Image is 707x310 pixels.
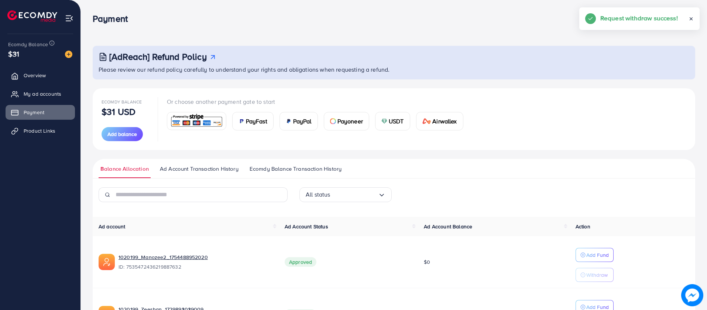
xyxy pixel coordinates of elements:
[65,51,72,58] img: image
[160,165,238,173] span: Ad Account Transaction History
[102,107,135,116] p: $31 USD
[93,13,134,24] h3: Payment
[381,118,387,124] img: card
[285,257,316,267] span: Approved
[246,117,267,126] span: PayFast
[109,51,207,62] h3: [AdReach] Refund Policy
[389,117,404,126] span: USDT
[324,112,369,130] a: cardPayoneer
[232,112,274,130] a: cardPayFast
[600,13,678,23] h5: Request withdraw success!
[167,112,226,130] a: card
[576,268,614,282] button: Withdraw
[169,113,224,129] img: card
[24,127,55,134] span: Product Links
[576,248,614,262] button: Add Fund
[119,253,273,270] div: <span class='underline'>1020199_Manozee2_1754488952020</span></br>7535472436219887632
[8,41,48,48] span: Ecomdy Balance
[279,112,318,130] a: cardPayPal
[375,112,410,130] a: cardUSDT
[102,99,142,105] span: Ecomdy Balance
[286,118,292,124] img: card
[416,112,463,130] a: cardAirwallex
[6,105,75,120] a: Payment
[119,263,273,270] span: ID: 7535472436219887632
[586,251,609,259] p: Add Fund
[99,254,115,270] img: ic-ads-acc.e4c84228.svg
[330,118,336,124] img: card
[422,118,431,124] img: card
[250,165,342,173] span: Ecomdy Balance Transaction History
[100,165,149,173] span: Balance Allocation
[102,127,143,141] button: Add balance
[24,72,46,79] span: Overview
[424,223,472,230] span: Ad Account Balance
[285,223,328,230] span: Ad Account Status
[65,14,73,23] img: menu
[167,97,469,106] p: Or choose another payment gate to start
[306,189,330,200] span: All status
[432,117,457,126] span: Airwallex
[576,223,590,230] span: Action
[119,253,208,261] a: 1020199_Manozee2_1754488952020
[99,223,126,230] span: Ad account
[6,123,75,138] a: Product Links
[99,65,691,74] p: Please review our refund policy carefully to understand your rights and obligations when requesti...
[424,258,430,266] span: $0
[330,189,378,200] input: Search for option
[238,118,244,124] img: card
[107,130,137,138] span: Add balance
[293,117,312,126] span: PayPal
[6,68,75,83] a: Overview
[586,270,608,279] p: Withdraw
[24,109,44,116] span: Payment
[682,285,703,306] img: image
[6,86,75,101] a: My ad accounts
[337,117,363,126] span: Payoneer
[299,187,392,202] div: Search for option
[7,10,57,22] img: logo
[8,48,19,59] span: $31
[24,90,61,98] span: My ad accounts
